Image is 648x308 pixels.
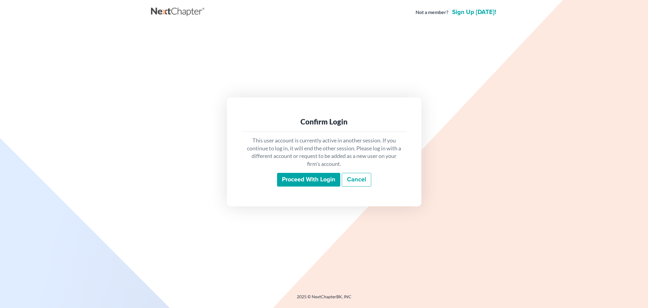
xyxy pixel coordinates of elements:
strong: Not a member? [416,9,448,16]
input: Proceed with login [277,173,340,187]
a: Sign up [DATE]! [451,9,497,15]
a: Cancel [342,173,371,187]
div: Confirm Login [246,117,402,127]
div: 2025 © NextChapterBK, INC [151,294,497,305]
p: This user account is currently active in another session. If you continue to log in, it will end ... [246,137,402,168]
